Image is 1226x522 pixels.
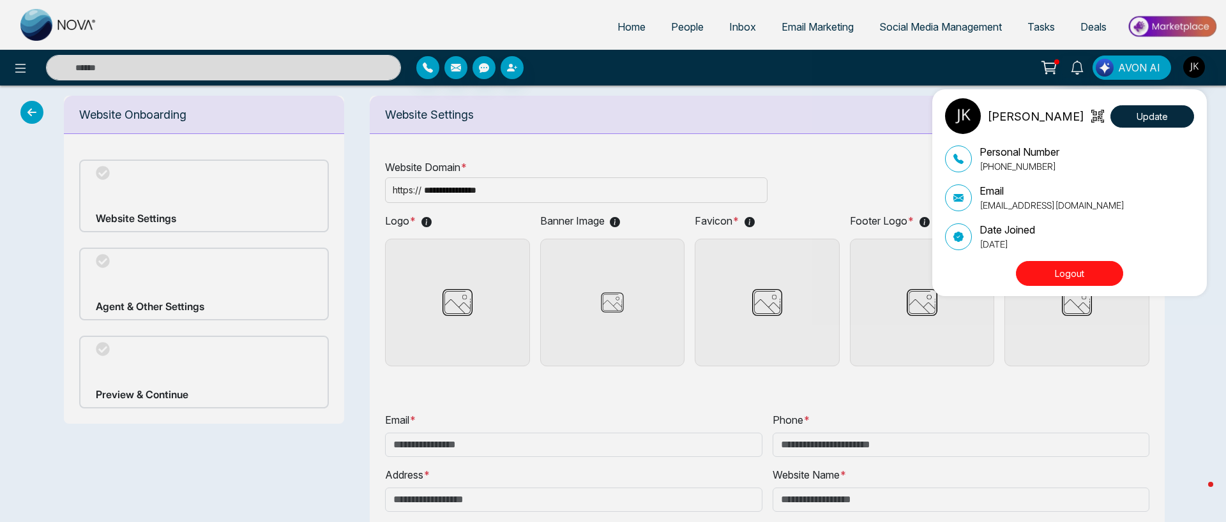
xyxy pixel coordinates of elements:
[980,160,1059,173] p: [PHONE_NUMBER]
[987,108,1084,125] p: [PERSON_NAME]
[1183,479,1213,509] iframe: Intercom live chat
[1110,105,1194,128] button: Update
[980,198,1124,212] p: [EMAIL_ADDRESS][DOMAIN_NAME]
[980,237,1035,251] p: [DATE]
[980,222,1035,237] p: Date Joined
[980,183,1124,198] p: Email
[980,144,1059,160] p: Personal Number
[1016,261,1123,286] button: Logout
